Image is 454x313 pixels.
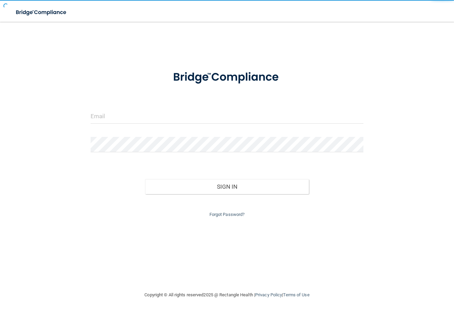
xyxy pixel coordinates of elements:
a: Privacy Policy [255,292,282,297]
input: Email [91,108,364,124]
img: bridge_compliance_login_screen.278c3ca4.svg [10,5,73,19]
img: bridge_compliance_login_screen.278c3ca4.svg [161,63,293,92]
a: Forgot Password? [209,212,245,217]
a: Terms of Use [283,292,309,297]
div: Copyright © All rights reserved 2025 @ Rectangle Health | | [103,284,351,306]
button: Sign In [145,179,309,194]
